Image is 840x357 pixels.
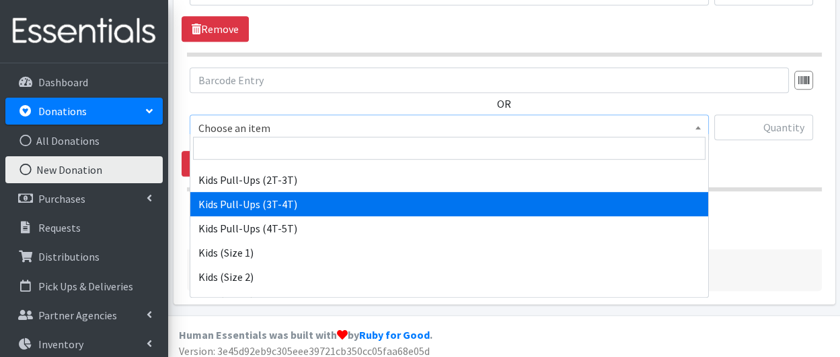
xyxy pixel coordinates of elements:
input: Quantity [714,115,813,140]
p: Inventory [38,337,83,351]
p: Requests [38,221,81,234]
li: Kids Pull-Ups (2T-3T) [190,168,708,192]
p: Distributions [38,250,100,263]
a: New Donation [5,156,163,183]
a: Remove [182,16,249,42]
a: All Donations [5,127,163,154]
a: Donations [5,98,163,125]
li: Kids Pull-Ups (3T-4T) [190,192,708,216]
li: Kids (Size 1) [190,240,708,265]
img: HumanEssentials [5,9,163,54]
p: Donations [38,104,87,118]
li: Kids (Size 2) [190,265,708,289]
li: Kids (Size 3) [190,289,708,313]
p: Partner Agencies [38,309,117,322]
p: Pick Ups & Deliveries [38,280,133,293]
a: Distributions [5,243,163,270]
a: Partner Agencies [5,302,163,329]
li: Kids Pull-Ups (4T-5T) [190,216,708,240]
a: Ruby for Good [359,328,430,342]
a: Requests [5,214,163,241]
a: Dashboard [5,69,163,96]
strong: Human Essentials was built with by . [179,328,432,342]
input: Barcode Entry [190,67,789,93]
span: Choose an item [198,119,700,137]
p: Purchases [38,192,85,205]
p: Dashboard [38,75,88,89]
label: OR [497,96,511,112]
a: Purchases [5,185,163,212]
a: Remove [182,151,249,176]
a: Pick Ups & Deliveries [5,273,163,300]
span: Choose an item [190,115,709,140]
